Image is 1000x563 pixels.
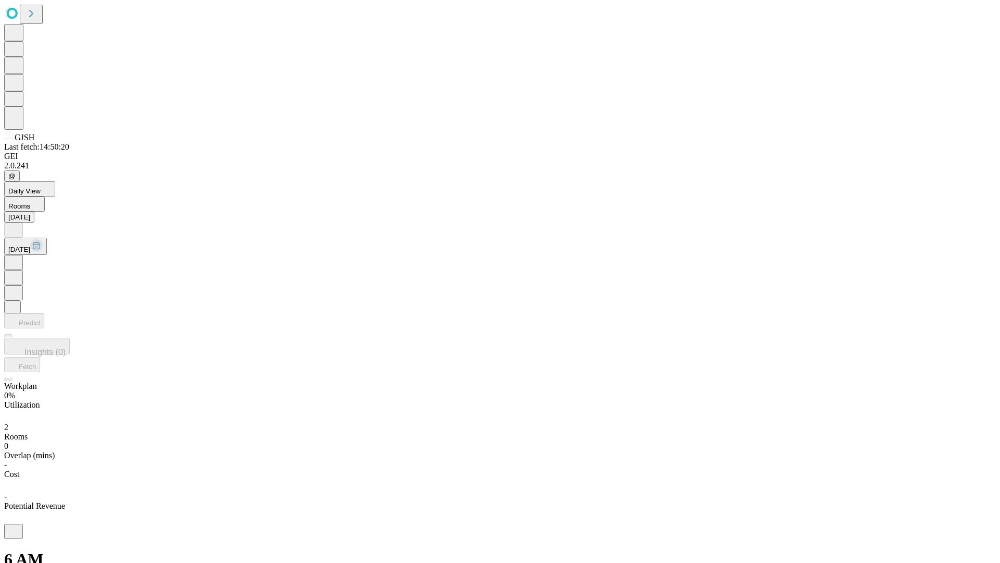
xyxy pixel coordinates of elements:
span: Workplan [4,382,37,390]
button: Fetch [4,357,40,372]
button: Daily View [4,181,55,197]
span: 2 [4,423,8,432]
span: Last fetch: 14:50:20 [4,142,69,151]
div: 2.0.241 [4,161,996,170]
span: Daily View [8,187,41,195]
span: [DATE] [8,246,30,253]
span: @ [8,172,16,180]
span: GJSH [15,133,34,142]
span: Rooms [8,202,30,210]
span: Insights (0) [24,348,66,357]
button: [DATE] [4,212,34,223]
span: Overlap (mins) [4,451,55,460]
span: - [4,460,7,469]
span: 0% [4,391,15,400]
span: Cost [4,470,19,479]
span: Potential Revenue [4,501,65,510]
div: GEI [4,152,996,161]
button: Insights (0) [4,338,70,354]
span: Rooms [4,432,28,441]
button: @ [4,170,20,181]
span: - [4,492,7,501]
button: Predict [4,313,44,328]
span: Utilization [4,400,40,409]
button: Rooms [4,197,45,212]
span: 0 [4,442,8,450]
button: [DATE] [4,238,47,255]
